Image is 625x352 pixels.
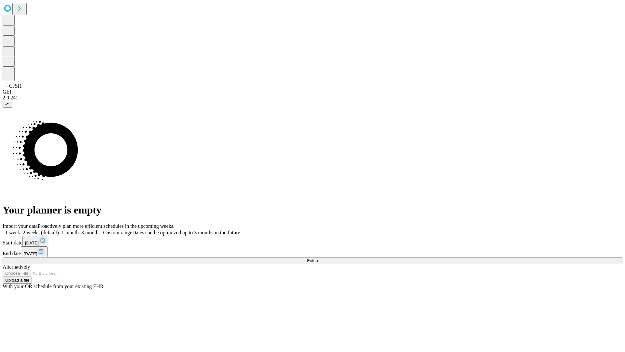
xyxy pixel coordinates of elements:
span: Fetch [307,258,318,263]
span: 1 month [62,230,79,235]
span: Proactively plan more efficient schedules in the upcoming weeks. [38,223,174,229]
h1: Your planner is empty [3,204,622,216]
button: [DATE] [21,246,48,257]
span: [DATE] [23,251,37,256]
span: 3 months [81,230,101,235]
div: End date [3,246,622,257]
span: GJSH [9,83,21,89]
span: 2 weeks (default) [23,230,59,235]
div: GEI [3,89,622,95]
button: Upload a file [3,277,32,284]
span: Alternatively [3,264,30,270]
span: 1 week [5,230,20,235]
button: @ [3,101,12,108]
span: Custom range [103,230,132,235]
button: [DATE] [22,236,49,246]
span: Import your data [3,223,38,229]
button: Fetch [3,257,622,264]
div: Start date [3,236,622,246]
span: @ [5,102,10,107]
div: 2.0.241 [3,95,622,101]
span: Dates can be optimized up to 3 months in the future. [132,230,241,235]
span: [DATE] [25,241,39,245]
span: With your OR schedule from your existing EHR [3,284,104,289]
